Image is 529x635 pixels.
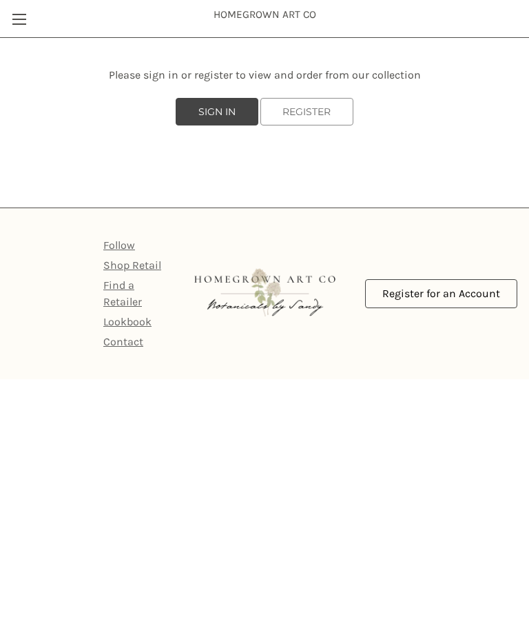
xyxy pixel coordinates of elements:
[103,335,143,348] a: Contact
[176,98,258,125] a: SIGN IN
[12,19,26,20] span: Toggle menu
[103,259,161,272] a: Shop Retail
[109,68,421,81] span: Please sign in or register to view and order from our collection
[103,239,135,252] a: Follow
[103,315,152,328] a: Lookbook
[103,279,142,308] a: Find a Retailer
[260,98,354,125] a: REGISTER
[365,279,517,308] a: Register for an Account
